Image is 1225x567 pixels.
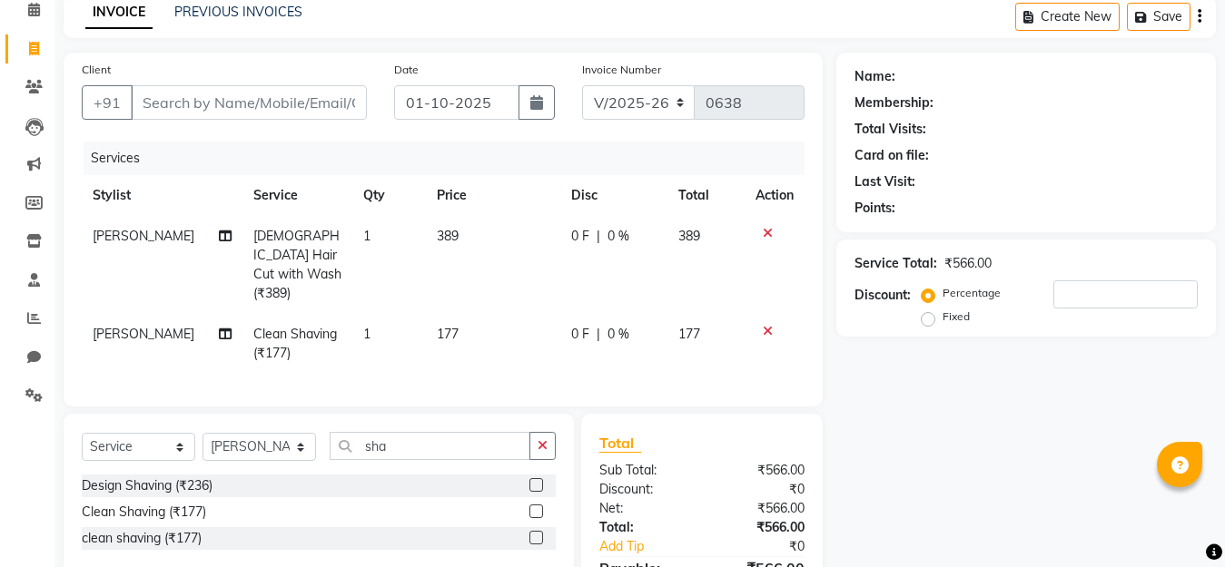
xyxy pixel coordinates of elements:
span: 0 % [608,325,629,344]
span: 0 % [608,227,629,246]
span: 389 [678,228,700,244]
div: Points: [855,199,895,218]
div: ₹566.00 [702,461,818,480]
span: 177 [437,326,459,342]
span: | [597,325,600,344]
span: [PERSON_NAME] [93,326,194,342]
div: Service Total: [855,254,937,273]
span: Clean Shaving (₹177) [253,326,337,361]
th: Total [667,175,745,216]
th: Price [426,175,560,216]
span: | [597,227,600,246]
div: Card on file: [855,146,929,165]
div: Net: [586,499,702,518]
th: Stylist [82,175,242,216]
div: Sub Total: [586,461,702,480]
button: Save [1127,3,1190,31]
div: Total Visits: [855,120,926,139]
a: Add Tip [586,537,721,556]
div: Last Visit: [855,172,915,191]
input: Search by Name/Mobile/Email/Code [131,85,367,120]
div: ₹566.00 [702,499,818,518]
button: +91 [82,85,133,120]
label: Fixed [943,308,970,325]
a: PREVIOUS INVOICES [174,4,302,20]
span: 0 F [571,325,589,344]
span: 1 [363,326,370,342]
span: 0 F [571,227,589,246]
input: Search or Scan [330,432,530,460]
div: Total: [586,518,702,537]
div: Services [84,142,818,175]
label: Date [394,62,419,78]
span: Total [599,434,641,453]
div: Membership: [855,93,934,112]
span: 1 [363,228,370,244]
div: ₹566.00 [702,518,818,537]
div: clean shaving (₹177) [82,529,202,548]
span: 389 [437,228,459,244]
div: Discount: [855,286,911,305]
div: Name: [855,67,895,86]
div: Clean Shaving (₹177) [82,503,206,522]
div: Design Shaving (₹236) [82,476,212,495]
span: [DEMOGRAPHIC_DATA] Hair Cut with Wash (₹389) [253,228,341,301]
div: ₹0 [702,480,818,499]
span: 177 [678,326,700,342]
label: Percentage [943,285,1001,301]
label: Invoice Number [582,62,661,78]
div: ₹0 [721,537,818,556]
th: Action [745,175,805,216]
th: Service [242,175,353,216]
span: [PERSON_NAME] [93,228,194,244]
label: Client [82,62,111,78]
th: Disc [560,175,667,216]
div: Discount: [586,480,702,499]
button: Create New [1015,3,1120,31]
div: ₹566.00 [944,254,992,273]
th: Qty [352,175,426,216]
